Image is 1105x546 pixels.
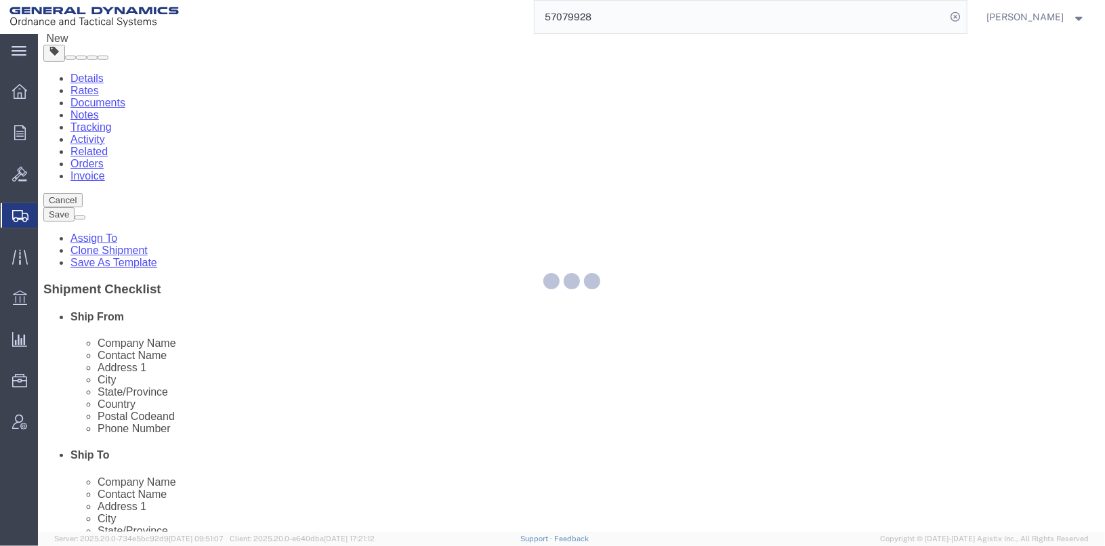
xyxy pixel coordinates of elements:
[169,534,224,543] span: [DATE] 09:51:07
[535,1,946,33] input: Search for shipment number, reference number
[230,534,375,543] span: Client: 2025.20.0-e640dba
[324,534,375,543] span: [DATE] 17:21:12
[880,533,1089,545] span: Copyright © [DATE]-[DATE] Agistix Inc., All Rights Reserved
[986,9,1087,25] button: [PERSON_NAME]
[9,7,179,27] img: logo
[554,534,589,543] a: Feedback
[54,534,224,543] span: Server: 2025.20.0-734e5bc92d9
[520,534,554,543] a: Support
[987,9,1064,24] span: Tim Schaffer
